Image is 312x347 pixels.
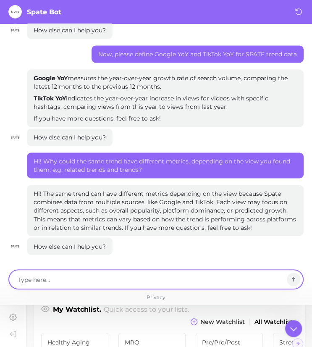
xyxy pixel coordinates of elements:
[53,305,101,316] h1: My Watchlist.
[254,318,296,326] span: All Watchlists
[252,316,298,328] a: All Watchlists
[200,318,245,326] span: New Watchlist
[125,339,179,346] span: MRO
[104,305,189,316] h2: Quick access to your lists.
[188,316,247,328] button: New Watchlist
[7,328,19,340] a: Log out. Currently logged in with e-mail pquiroz@maryruths.com.
[47,339,102,346] span: Healthy Aging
